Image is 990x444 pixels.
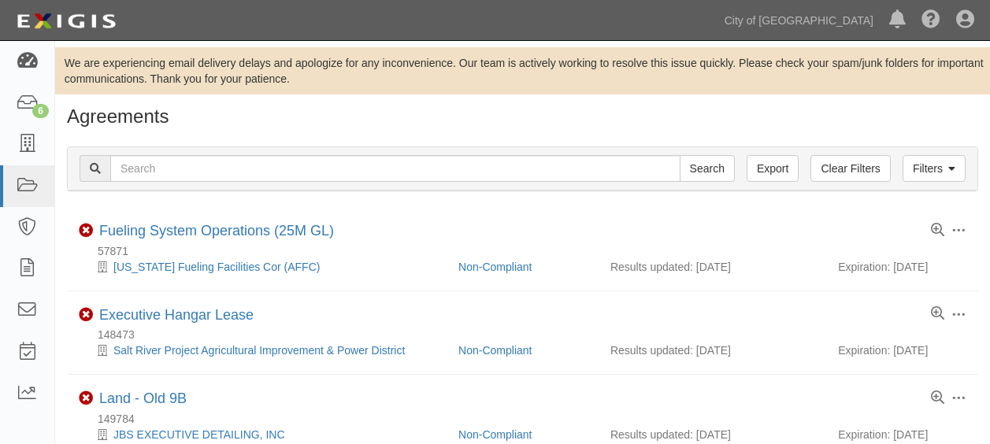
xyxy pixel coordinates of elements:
a: Non-Compliant [458,344,532,357]
div: JBS EXECUTIVE DETAILING, INC [79,427,447,442]
a: View results summary [931,307,944,321]
a: Non-Compliant [458,261,532,273]
div: Fueling System Operations (25M GL) [99,223,334,240]
a: Salt River Project Agricultural Improvement & Power District [113,344,405,357]
a: Fueling System Operations (25M GL) [99,223,334,239]
a: Non-Compliant [458,428,532,441]
div: Expiration: [DATE] [838,259,966,275]
img: logo-5460c22ac91f19d4615b14bd174203de0afe785f0fc80cf4dbbc73dc1793850b.png [12,7,121,35]
i: Non-Compliant [79,391,93,405]
a: JBS EXECUTIVE DETAILING, INC [113,428,285,441]
a: City of [GEOGRAPHIC_DATA] [717,5,881,36]
a: Land - Old 9B [99,390,187,406]
a: Filters [903,155,966,182]
div: Expiration: [DATE] [838,427,966,442]
i: Non-Compliant [79,308,93,322]
div: We are experiencing email delivery delays and apologize for any inconvenience. Our team is active... [55,55,990,87]
div: 149784 [79,411,978,427]
input: Search [680,155,735,182]
a: [US_STATE] Fueling Facilities Cor (AFFC) [113,261,320,273]
div: 148473 [79,327,978,342]
i: Help Center - Complianz [921,11,940,30]
a: Clear Filters [810,155,890,182]
div: Results updated: [DATE] [610,342,814,358]
div: 57871 [79,243,978,259]
div: Executive Hangar Lease [99,307,254,324]
i: Non-Compliant [79,224,93,238]
div: Salt River Project Agricultural Improvement & Power District [79,342,447,358]
div: Arizona Fueling Facilities Cor (AFFC) [79,259,447,275]
a: Export [747,155,799,182]
a: View results summary [931,224,944,238]
div: 6 [32,104,49,118]
div: Expiration: [DATE] [838,342,966,358]
div: Results updated: [DATE] [610,259,814,275]
h1: Agreements [67,106,978,127]
input: Search [110,155,680,182]
a: Executive Hangar Lease [99,307,254,323]
a: View results summary [931,391,944,405]
div: Land - Old 9B [99,390,187,408]
div: Results updated: [DATE] [610,427,814,442]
